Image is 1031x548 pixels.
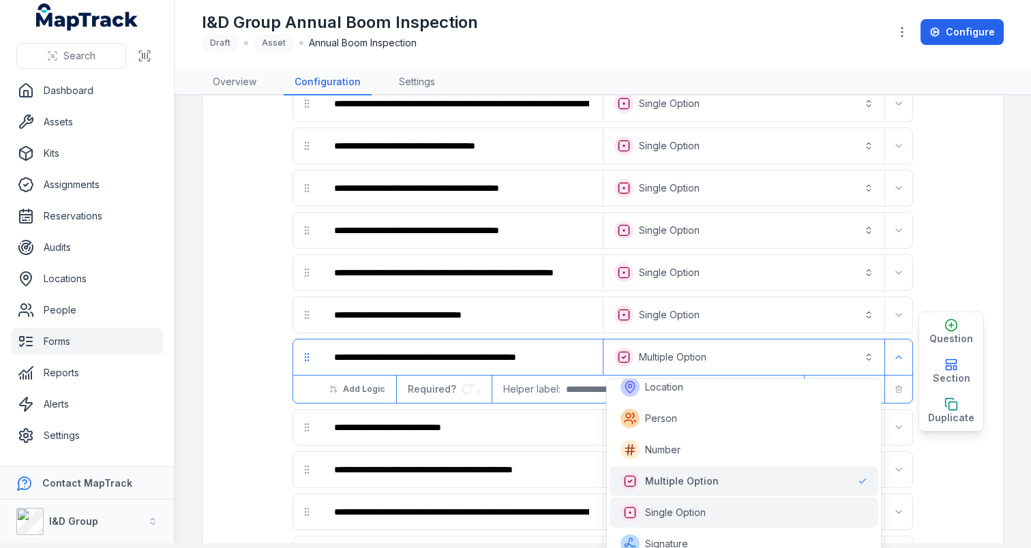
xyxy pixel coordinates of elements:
span: Helper label: [503,382,561,396]
span: Add Logic [343,384,385,395]
span: Person [645,412,677,425]
span: Single Option [645,506,706,519]
button: Question [919,312,983,352]
span: Multiple Option [645,474,719,488]
span: Question [929,332,973,346]
span: Location [645,380,683,394]
input: :r2gk:-form-item-label [462,384,481,395]
button: Multiple Option [606,342,882,372]
span: Section [933,371,970,385]
span: Number [645,443,681,457]
button: Add Logic [320,378,393,401]
span: Duplicate [928,411,974,425]
button: Duplicate [919,391,983,431]
span: Required? [408,383,462,395]
button: Section [919,352,983,391]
